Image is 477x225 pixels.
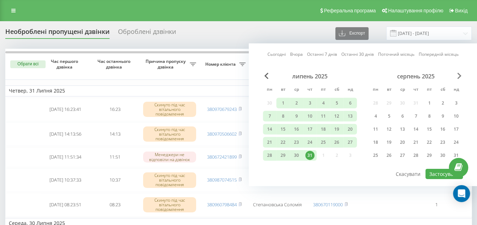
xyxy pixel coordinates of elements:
[305,99,314,108] div: 3
[423,137,436,148] div: пт 22 серп 2025 р.
[278,99,288,108] div: 1
[263,111,276,122] div: пн 7 лип 2025 р.
[278,138,288,147] div: 22
[423,124,436,135] div: пт 15 серп 2025 р.
[438,151,447,160] div: 30
[409,150,423,161] div: чт 28 серп 2025 р.
[425,151,434,160] div: 29
[346,99,355,108] div: 6
[411,85,421,95] abbr: четвер
[276,98,290,108] div: вт 1 лип 2025 р.
[369,124,382,135] div: пн 11 серп 2025 р.
[382,150,396,161] div: вт 26 серп 2025 р.
[41,168,90,192] td: [DATE] 10:37:33
[369,73,463,80] div: серпень 2025
[290,137,303,148] div: ср 23 лип 2025 р.
[330,124,343,135] div: сб 19 лип 2025 р.
[457,73,461,79] span: Next Month
[424,85,435,95] abbr: п’ятниця
[438,112,447,121] div: 9
[291,85,302,95] abbr: середа
[143,126,196,142] div: Скинуто під час вітального повідомлення
[330,137,343,148] div: сб 26 лип 2025 р.
[409,124,423,135] div: чт 14 серп 2025 р.
[276,150,290,161] div: вт 29 лип 2025 р.
[453,185,470,202] div: Open Intercom Messenger
[343,137,357,148] div: нд 27 лип 2025 р.
[397,85,408,95] abbr: середа
[319,138,328,147] div: 25
[41,98,90,121] td: [DATE] 16:23:41
[41,123,90,146] td: [DATE] 14:13:56
[276,124,290,135] div: вт 15 лип 2025 р.
[436,111,449,122] div: сб 9 серп 2025 р.
[317,111,330,122] div: пт 11 лип 2025 р.
[346,112,355,121] div: 13
[419,51,459,58] a: Попередній місяць
[438,138,447,147] div: 23
[346,138,355,147] div: 27
[207,106,237,112] a: 380970679243
[409,137,423,148] div: чт 21 серп 2025 р.
[369,111,382,122] div: пн 4 серп 2025 р.
[292,138,301,147] div: 23
[203,61,239,67] span: Номер клієнта
[305,85,315,95] abbr: четвер
[369,150,382,161] div: пн 25 серп 2025 р.
[437,85,448,95] abbr: субота
[371,112,380,121] div: 4
[384,112,394,121] div: 5
[384,151,394,160] div: 26
[90,168,140,192] td: 10:37
[409,111,423,122] div: чт 7 серп 2025 р.
[452,138,461,147] div: 24
[423,98,436,108] div: пт 1 серп 2025 р.
[398,151,407,160] div: 27
[449,137,463,148] div: нд 24 серп 2025 р.
[451,85,461,95] abbr: неділя
[305,138,314,147] div: 24
[207,201,237,208] a: 380960798484
[143,59,190,70] span: Причина пропуску дзвінка
[290,150,303,161] div: ср 30 лип 2025 р.
[452,112,461,121] div: 10
[425,169,463,179] button: Застосувати
[319,112,328,121] div: 11
[438,125,447,134] div: 16
[41,193,90,217] td: [DATE] 08:23:51
[207,131,237,137] a: 380970506602
[324,8,376,13] span: Реферальна програма
[307,51,337,58] a: Останні 7 днів
[398,125,407,134] div: 13
[332,125,341,134] div: 19
[369,137,382,148] div: пн 18 серп 2025 р.
[398,112,407,121] div: 6
[371,125,380,134] div: 11
[317,98,330,108] div: пт 4 лип 2025 р.
[278,125,288,134] div: 15
[330,111,343,122] div: сб 12 лип 2025 р.
[346,125,355,134] div: 20
[384,85,394,95] abbr: вівторок
[318,85,329,95] abbr: п’ятниця
[343,111,357,122] div: нд 13 лип 2025 р.
[425,125,434,134] div: 15
[267,51,286,58] a: Сьогодні
[90,193,140,217] td: 08:23
[265,138,274,147] div: 21
[143,102,196,117] div: Скинуто під час вітального повідомлення
[425,112,434,121] div: 8
[292,99,301,108] div: 2
[341,51,374,58] a: Останні 30 днів
[118,28,176,39] div: Оброблені дзвінки
[425,99,434,108] div: 1
[303,111,317,122] div: чт 10 лип 2025 р.
[305,151,314,160] div: 31
[398,138,407,147] div: 20
[452,125,461,134] div: 17
[382,124,396,135] div: вт 12 серп 2025 р.
[411,112,420,121] div: 7
[335,27,369,40] button: Експорт
[290,111,303,122] div: ср 9 лип 2025 р.
[396,150,409,161] div: ср 27 серп 2025 р.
